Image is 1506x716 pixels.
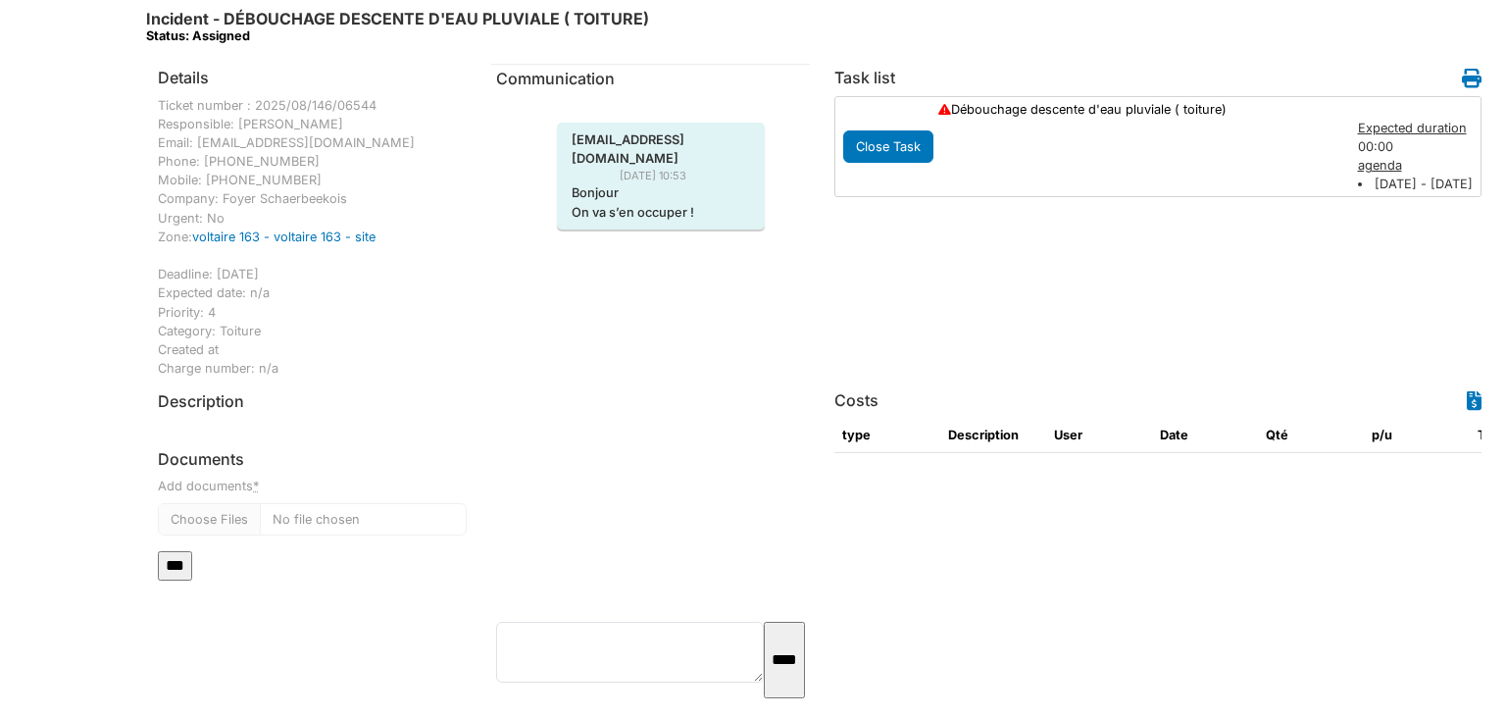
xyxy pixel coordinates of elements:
h6: Incident - DÉBOUCHAGE DESCENTE D'EAU PLUVIALE ( TOITURE) [146,10,649,44]
label: Add documents [158,477,259,495]
a: voltaire 163 - voltaire 163 - site [192,230,376,244]
div: Débouchage descente d'eau pluviale ( toiture) [929,100,1348,119]
p: On va s’en occuper ! [572,203,750,222]
p: Bonjour [572,183,750,202]
span: [EMAIL_ADDRESS][DOMAIN_NAME] [557,130,765,168]
span: [DATE] 10:53 [620,168,701,184]
th: Description [940,418,1046,453]
th: Qté [1258,418,1364,453]
h6: Task list [834,69,895,87]
i: Work order [1462,69,1481,88]
abbr: required [253,479,259,493]
span: translation missing: en.communication.communication [496,69,615,88]
h6: Description [158,392,244,411]
th: User [1046,418,1152,453]
h6: Documents [158,450,467,469]
div: Expected duration [1358,119,1479,137]
span: translation missing: en.todo.action.close_task [856,139,921,154]
th: Date [1152,418,1258,453]
div: 00:00 [1348,119,1488,194]
h6: Details [158,69,209,87]
div: Ticket number : 2025/08/146/06544 Responsible: [PERSON_NAME] Email: [EMAIL_ADDRESS][DOMAIN_NAME] ... [158,96,467,379]
th: type [834,418,940,453]
h6: Costs [834,391,878,410]
div: agenda [1358,156,1479,175]
a: Close Task [843,134,933,155]
th: p/u [1364,418,1470,453]
div: Status: Assigned [146,28,649,43]
li: [DATE] - [DATE] [1358,175,1479,193]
